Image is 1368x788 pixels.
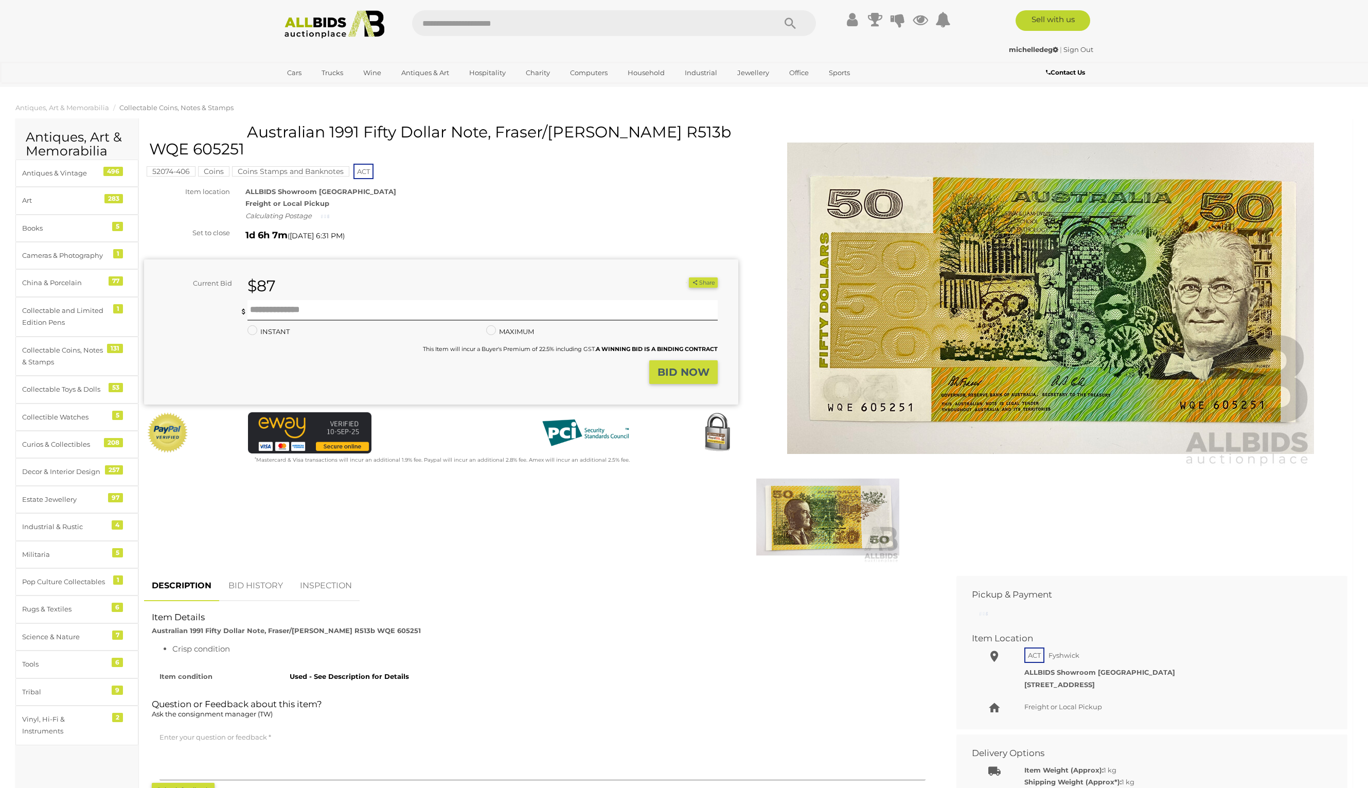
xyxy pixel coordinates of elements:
label: INSTANT [247,326,290,338]
div: 257 [105,465,123,475]
strong: 1d 6h 7m [245,230,288,241]
div: Industrial & Rustic [22,521,107,533]
div: 1 kg [1024,764,1324,776]
span: ACT [353,164,374,179]
b: A WINNING BID IS A BINDING CONTRACT [596,345,718,353]
a: Antiques & Art [395,64,456,81]
div: 6 [112,658,123,667]
div: 4 [112,520,123,530]
div: Collectable Coins, Notes & Stamps [22,344,107,369]
mark: Coins [198,166,229,177]
img: PCI DSS compliant [534,412,637,453]
h2: Delivery Options [972,748,1317,758]
a: Computers [563,64,614,81]
mark: Coins Stamps and Banknotes [232,166,349,177]
a: Industrial [678,64,724,81]
a: Science & Nature 7 [15,623,138,651]
a: Art 283 [15,187,138,214]
a: Tribal 9 [15,678,138,706]
span: Collectable Coins, Notes & Stamps [119,103,234,112]
a: Office [783,64,815,81]
img: Secured by Rapid SSL [697,412,738,453]
a: INSPECTION [292,571,360,601]
strong: BID NOW [658,366,709,378]
div: 131 [107,344,123,353]
div: 53 [109,383,123,392]
div: 208 [104,438,123,447]
div: 1 [113,304,123,313]
a: Antiques & Vintage 496 [15,160,138,187]
strong: Used - See Description for Details [290,672,409,680]
i: Calculating Postage [245,212,312,220]
small: Mastercard & Visa transactions will incur an additional 1.9% fee. Paypal will incur an additional... [255,457,630,463]
a: Cameras & Photography 1 [15,242,138,269]
a: Books 5 [15,215,138,242]
div: Science & Nature [22,631,107,643]
a: Hospitality [463,64,512,81]
a: BID HISTORY [221,571,291,601]
strong: ALLBIDS Showroom [GEOGRAPHIC_DATA] [245,187,396,196]
div: Curios & Collectibles [22,439,107,450]
a: Charity [519,64,557,81]
a: 52074-406 [147,167,196,176]
button: BID NOW [649,360,718,384]
a: China & Porcelain 77 [15,269,138,296]
span: ACT [1024,647,1044,663]
a: Contact Us [1046,67,1088,78]
small: This Item will incur a Buyer's Premium of 22.5% including GST. [423,345,718,353]
a: Curios & Collectibles 208 [15,431,138,458]
img: Official PayPal Seal [147,412,189,453]
label: MAXIMUM [486,326,534,338]
a: Collectable Toys & Dolls 53 [15,376,138,403]
button: Search [765,10,816,36]
div: Collectible Watches [22,411,107,423]
div: Collectable and Limited Edition Pens [22,305,107,329]
img: Australian 1991 Fifty Dollar Note, Fraser/Cole R513b WQE 605251 [787,129,1314,468]
a: [GEOGRAPHIC_DATA] [280,81,367,98]
h1: Australian 1991 Fifty Dollar Note, Fraser/[PERSON_NAME] R513b WQE 605251 [149,124,736,157]
a: Vinyl, Hi-Fi & Instruments 2 [15,706,138,745]
div: 77 [109,276,123,286]
img: eWAY Payment Gateway [248,412,371,453]
li: Crisp condition [172,642,933,656]
button: Share [689,277,717,288]
img: small-loading.gif [321,214,329,219]
div: 2 [112,713,123,722]
b: Contact Us [1046,68,1085,76]
div: Vinyl, Hi-Fi & Instruments [22,713,107,738]
div: Art [22,195,107,206]
div: Rugs & Textiles [22,603,107,615]
div: 6 [112,603,123,612]
b: Item Weight (Approx): [1024,766,1104,774]
span: [DATE] 6:31 PM [290,231,343,240]
div: Tribal [22,686,107,698]
div: 9 [112,686,123,695]
a: Collectible Watches 5 [15,404,138,431]
strong: Freight or Local Pickup [245,199,329,207]
div: Antiques & Vintage [22,167,107,179]
a: Industrial & Rustic 4 [15,513,138,540]
div: Militaria [22,549,107,561]
strong: Item condition [159,672,212,680]
div: Estate Jewellery [22,494,107,505]
a: Sports [822,64,857,81]
li: Watch this item [677,277,687,288]
a: Trucks [315,64,350,81]
a: Cars [280,64,308,81]
div: Tools [22,658,107,670]
a: Collectable and Limited Edition Pens 1 [15,297,138,337]
strong: ALLBIDS Showroom [GEOGRAPHIC_DATA] [1024,668,1175,676]
img: Australian 1991 Fifty Dollar Note, Fraser/Cole R513b WQE 605251 [756,471,900,564]
span: | [1060,45,1062,54]
div: Cameras & Photography [22,250,107,261]
div: 97 [108,493,123,502]
a: michelledeg [1009,45,1060,54]
a: Pop Culture Collectables 1 [15,568,138,596]
a: Coins [198,167,229,176]
a: Sign Out [1063,45,1093,54]
div: 5 [112,548,123,557]
span: Freight or Local Pickup [1024,703,1102,711]
div: Collectable Toys & Dolls [22,383,107,395]
a: Wine [357,64,388,81]
a: Sell with us [1016,10,1090,31]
